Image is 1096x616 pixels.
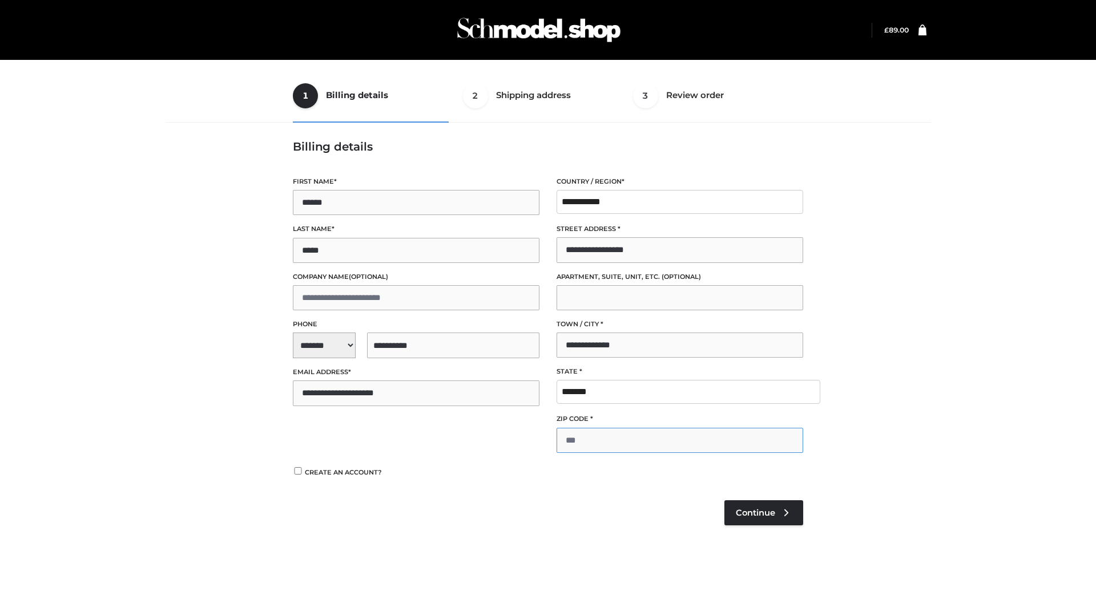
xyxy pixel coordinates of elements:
label: Last name [293,224,539,234]
label: ZIP Code [557,414,803,424]
span: Create an account? [305,468,382,476]
label: Country / Region [557,176,803,187]
label: Company name [293,271,539,282]
span: (optional) [662,273,701,281]
span: (optional) [349,273,388,281]
label: Town / City [557,319,803,330]
img: Schmodel Admin 964 [453,7,624,52]
label: Email address [293,367,539,378]
label: State [557,366,803,377]
span: £ [884,26,889,34]
input: Create an account? [293,467,303,475]
label: Apartment, suite, unit, etc. [557,271,803,282]
bdi: 89.00 [884,26,909,34]
label: Street address [557,224,803,234]
span: Continue [736,508,775,518]
a: Continue [724,500,803,525]
a: £89.00 [884,26,909,34]
label: Phone [293,319,539,330]
label: First name [293,176,539,187]
h3: Billing details [293,140,803,153]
